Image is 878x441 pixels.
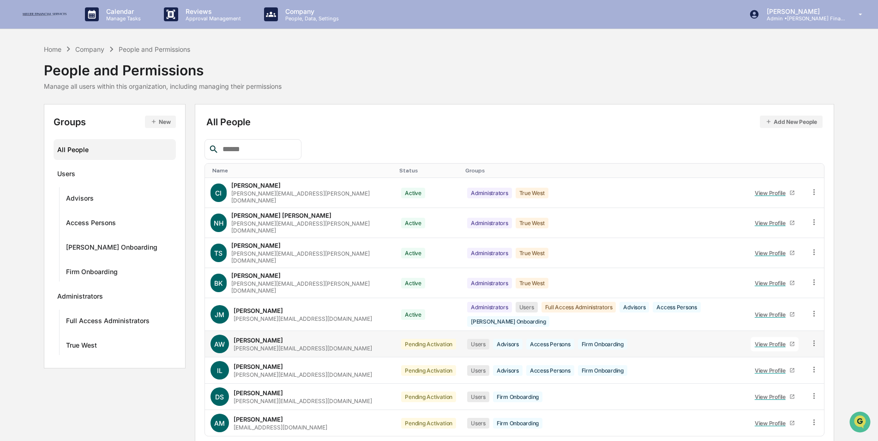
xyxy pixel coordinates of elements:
[31,80,117,87] div: We're available if you need us!
[751,216,799,230] a: View Profile
[157,73,168,85] button: Start new chat
[214,219,223,227] span: NH
[465,167,741,174] div: Toggle SortBy
[401,278,425,288] div: Active
[66,317,150,328] div: Full Access Administrators
[234,416,283,423] div: [PERSON_NAME]
[99,7,145,15] p: Calendar
[9,135,17,142] div: 🔎
[493,365,523,376] div: Advisors
[214,419,225,427] span: AM
[18,116,60,126] span: Preclearance
[178,7,246,15] p: Reviews
[231,242,281,249] div: [PERSON_NAME]
[467,339,489,349] div: Users
[231,220,391,234] div: [PERSON_NAME][EMAIL_ADDRESS][PERSON_NAME][DOMAIN_NAME]
[76,116,114,126] span: Attestations
[653,302,701,312] div: Access Persons
[755,280,789,287] div: View Profile
[751,363,799,378] a: View Profile
[467,278,512,288] div: Administrators
[44,82,282,90] div: Manage all users within this organization, including managing their permissions
[66,341,97,352] div: True West
[467,365,489,376] div: Users
[9,71,26,87] img: 1746055101610-c473b297-6a78-478c-a979-82029cc54cd1
[755,341,789,348] div: View Profile
[401,365,456,376] div: Pending Activation
[755,220,789,227] div: View Profile
[278,7,343,15] p: Company
[66,194,94,205] div: Advisors
[214,249,223,257] span: TS
[526,365,574,376] div: Access Persons
[99,15,145,22] p: Manage Tasks
[6,130,62,147] a: 🔎Data Lookup
[401,309,425,320] div: Active
[231,212,331,219] div: [PERSON_NAME] [PERSON_NAME]
[234,424,327,431] div: [EMAIL_ADDRESS][DOMAIN_NAME]
[516,248,548,258] div: True West
[66,268,118,279] div: Firm Onboarding
[467,316,549,327] div: [PERSON_NAME] Onboarding
[493,339,523,349] div: Advisors
[755,393,789,400] div: View Profile
[541,302,616,312] div: Full Access Administrators
[66,243,157,254] div: [PERSON_NAME] Onboarding
[751,307,799,322] a: View Profile
[399,167,458,174] div: Toggle SortBy
[467,218,512,228] div: Administrators
[467,418,489,429] div: Users
[214,340,225,348] span: AW
[278,15,343,22] p: People, Data, Settings
[751,246,799,260] a: View Profile
[231,272,281,279] div: [PERSON_NAME]
[401,218,425,228] div: Active
[578,339,627,349] div: Firm Onboarding
[751,276,799,290] a: View Profile
[215,311,224,318] span: JM
[206,116,823,128] div: All People
[234,363,283,370] div: [PERSON_NAME]
[44,55,282,79] div: People and Permissions
[231,182,281,189] div: [PERSON_NAME]
[231,250,391,264] div: [PERSON_NAME][EMAIL_ADDRESS][PERSON_NAME][DOMAIN_NAME]
[749,167,800,174] div: Toggle SortBy
[578,365,627,376] div: Firm Onboarding
[234,371,372,378] div: [PERSON_NAME][EMAIL_ADDRESS][DOMAIN_NAME]
[234,345,372,352] div: [PERSON_NAME][EMAIL_ADDRESS][DOMAIN_NAME]
[516,218,548,228] div: True West
[848,410,873,435] iframe: Open customer support
[44,45,61,53] div: Home
[145,116,176,128] button: New
[215,393,224,401] span: DS
[812,167,820,174] div: Toggle SortBy
[526,339,574,349] div: Access Persons
[214,279,223,287] span: BK
[401,188,425,198] div: Active
[516,302,538,312] div: Users
[9,117,17,125] div: 🖐️
[18,134,58,143] span: Data Lookup
[6,113,63,129] a: 🖐️Preclearance
[401,392,456,402] div: Pending Activation
[217,367,223,374] span: IL
[234,315,372,322] div: [PERSON_NAME][EMAIL_ADDRESS][DOMAIN_NAME]
[493,392,542,402] div: Firm Onboarding
[231,190,391,204] div: [PERSON_NAME][EMAIL_ADDRESS][PERSON_NAME][DOMAIN_NAME]
[516,278,548,288] div: True West
[755,367,789,374] div: View Profile
[751,186,799,200] a: View Profile
[57,170,75,181] div: Users
[516,188,548,198] div: True West
[231,280,391,294] div: [PERSON_NAME][EMAIL_ADDRESS][PERSON_NAME][DOMAIN_NAME]
[493,418,542,429] div: Firm Onboarding
[751,390,799,404] a: View Profile
[401,248,425,258] div: Active
[234,307,283,314] div: [PERSON_NAME]
[66,219,116,230] div: Access Persons
[401,418,456,429] div: Pending Activation
[22,10,66,19] img: logo
[215,189,222,197] span: CI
